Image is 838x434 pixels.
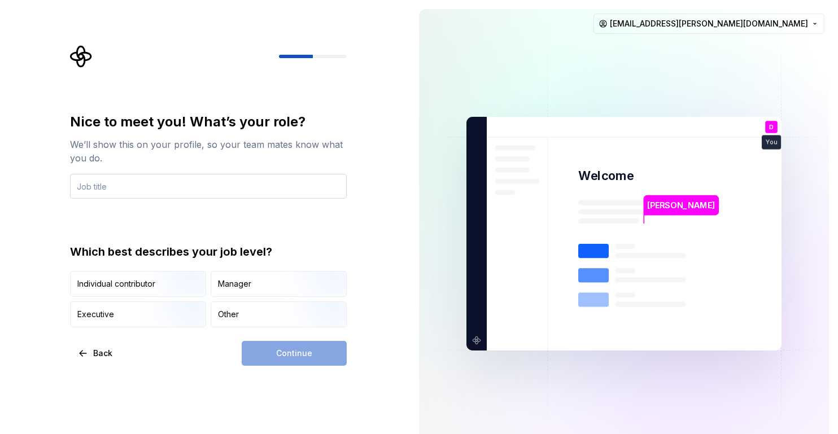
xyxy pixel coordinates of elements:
[218,309,239,320] div: Other
[70,138,347,165] div: We’ll show this on your profile, so your team mates know what you do.
[70,45,93,68] svg: Supernova Logo
[766,139,777,146] p: You
[70,244,347,260] div: Which best describes your job level?
[218,278,251,290] div: Manager
[578,168,634,184] p: Welcome
[647,199,715,212] p: [PERSON_NAME]
[77,278,155,290] div: Individual contributor
[70,341,122,366] button: Back
[610,18,808,29] span: [EMAIL_ADDRESS][PERSON_NAME][DOMAIN_NAME]
[77,309,114,320] div: Executive
[93,348,112,359] span: Back
[769,124,774,130] p: D
[593,14,824,34] button: [EMAIL_ADDRESS][PERSON_NAME][DOMAIN_NAME]
[70,113,347,131] div: Nice to meet you! What’s your role?
[70,174,347,199] input: Job title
